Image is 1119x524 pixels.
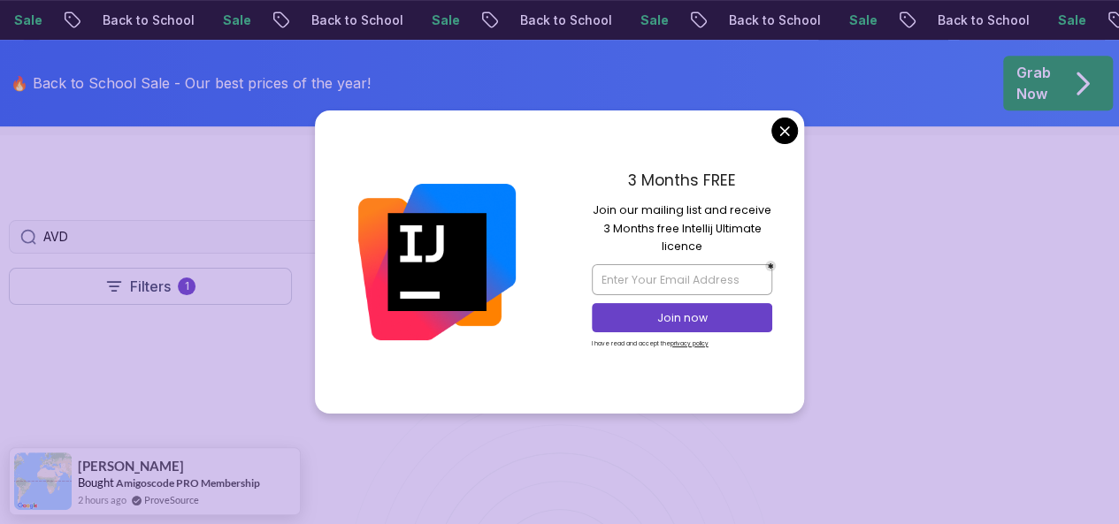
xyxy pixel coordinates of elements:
p: Sale [83,11,140,29]
p: Back to School [589,11,709,29]
p: Back to School [380,11,501,29]
p: Sale [709,11,766,29]
span: Bought [78,475,114,490]
p: Back to School [172,11,292,29]
img: provesource social proof notification image [14,452,72,510]
p: Filters [130,276,171,297]
span: 2 hours ago [78,492,126,507]
a: ProveSource [144,492,199,507]
p: Sale [501,11,557,29]
button: Filters1 [9,268,292,305]
span: [PERSON_NAME] [78,459,184,474]
input: Search Java, React, Spring boot ... [43,228,450,246]
p: Grab Now [1016,62,1051,104]
a: Amigoscode PRO Membership [116,476,260,490]
p: Back to School [798,11,918,29]
p: Sale [292,11,349,29]
p: Sale [918,11,975,29]
p: 🔥 Back to School Sale - Our best prices of the year! [11,72,371,94]
p: 1 [185,279,189,293]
